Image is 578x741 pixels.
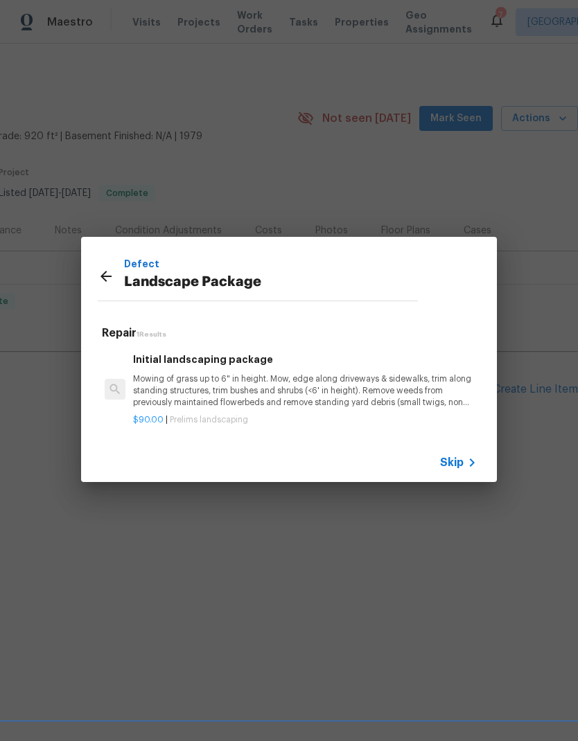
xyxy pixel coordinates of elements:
span: 1 Results [137,331,166,338]
span: $90.00 [133,416,164,424]
p: | [133,414,477,426]
p: Landscape Package [124,271,418,294]
span: Prelims landscaping [170,416,248,424]
p: Defect [124,256,418,271]
h6: Initial landscaping package [133,352,477,367]
h5: Repair [102,326,480,341]
p: Mowing of grass up to 6" in height. Mow, edge along driveways & sidewalks, trim along standing st... [133,373,477,409]
span: Skip [440,456,464,470]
